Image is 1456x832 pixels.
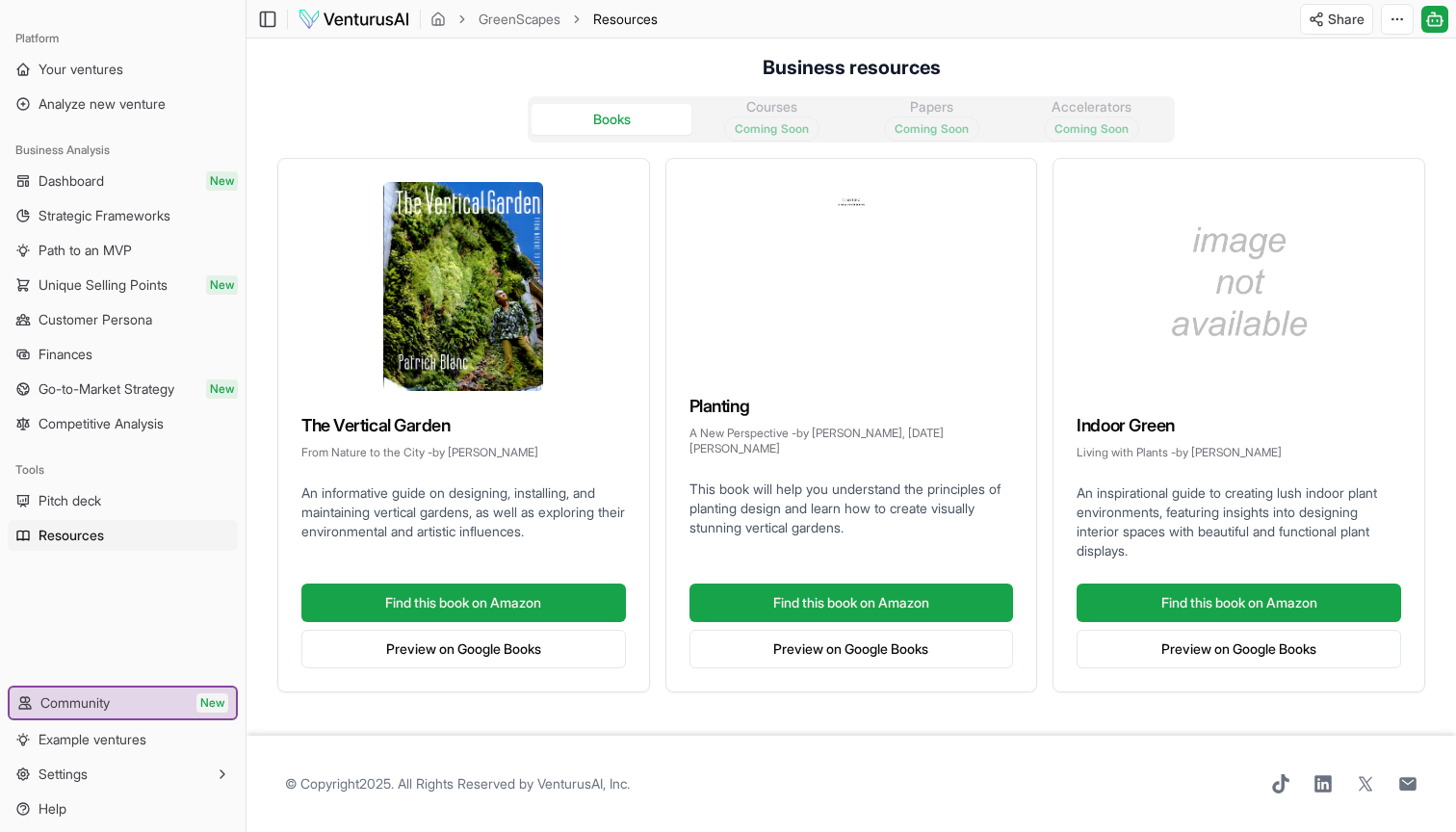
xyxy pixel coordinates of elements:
[39,206,170,225] span: Strategic Frameworks
[39,799,66,819] span: Help
[593,110,631,129] div: Books
[8,166,238,196] a: DashboardNew
[39,94,166,114] span: Analyze new venture
[39,171,104,191] span: Dashboard
[593,10,658,29] span: Resources
[1328,10,1365,29] span: Share
[39,275,168,295] span: Unique Selling Points
[8,485,238,516] a: Pitch deck
[8,724,238,755] a: Example ventures
[1077,412,1401,439] h3: Indoor Green
[8,408,238,439] a: Competitive Analysis
[8,793,238,824] a: Help
[206,275,238,295] span: New
[40,693,110,713] span: Community
[689,393,1014,420] h3: Planting
[689,480,1014,537] p: This book will help you understand the principles of planting design and learn how to create visu...
[206,171,238,191] span: New
[39,345,92,364] span: Finances
[301,445,626,460] p: From Nature to the City - by [PERSON_NAME]
[537,775,627,792] a: VenturusAI, Inc
[39,60,123,79] span: Your ventures
[1300,4,1373,35] button: Share
[8,759,238,790] button: Settings
[206,379,238,399] span: New
[1159,182,1319,391] img: Indoor Green
[301,584,626,622] a: Find this book on Amazon
[8,374,238,404] a: Go-to-Market StrategyNew
[298,8,410,31] img: logo
[479,10,560,29] a: GreenScapes
[39,765,88,784] span: Settings
[39,491,101,510] span: Pitch deck
[196,693,228,713] span: New
[10,688,236,718] a: CommunityNew
[39,310,152,329] span: Customer Persona
[430,10,658,29] nav: breadcrumb
[8,339,238,370] a: Finances
[689,630,1014,668] a: Preview on Google Books
[771,182,931,372] img: Planting
[39,730,146,749] span: Example ventures
[39,379,174,399] span: Go-to-Market Strategy
[8,54,238,85] a: Your ventures
[1077,630,1401,668] a: Preview on Google Books
[301,412,626,439] h3: The Vertical Garden
[689,426,1014,456] p: A New Perspective - by [PERSON_NAME], [DATE][PERSON_NAME]
[8,270,238,300] a: Unique Selling PointsNew
[383,182,543,391] img: The Vertical Garden
[301,630,626,668] a: Preview on Google Books
[8,200,238,231] a: Strategic Frameworks
[39,414,164,433] span: Competitive Analysis
[301,483,626,541] p: An informative guide on designing, installing, and maintaining vertical gardens, as well as explo...
[1077,445,1401,460] p: Living with Plants - by [PERSON_NAME]
[8,304,238,335] a: Customer Persona
[8,520,238,551] a: Resources
[8,455,238,485] div: Tools
[8,235,238,266] a: Path to an MVP
[8,89,238,119] a: Analyze new venture
[285,774,630,793] span: © Copyright 2025 . All Rights Reserved by .
[39,241,132,260] span: Path to an MVP
[689,584,1014,622] a: Find this book on Amazon
[39,526,104,545] span: Resources
[8,23,238,54] div: Platform
[247,39,1456,81] h4: Business resources
[8,135,238,166] div: Business Analysis
[1077,483,1401,560] p: An inspirational guide to creating lush indoor plant environments, featuring insights into design...
[1077,584,1401,622] a: Find this book on Amazon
